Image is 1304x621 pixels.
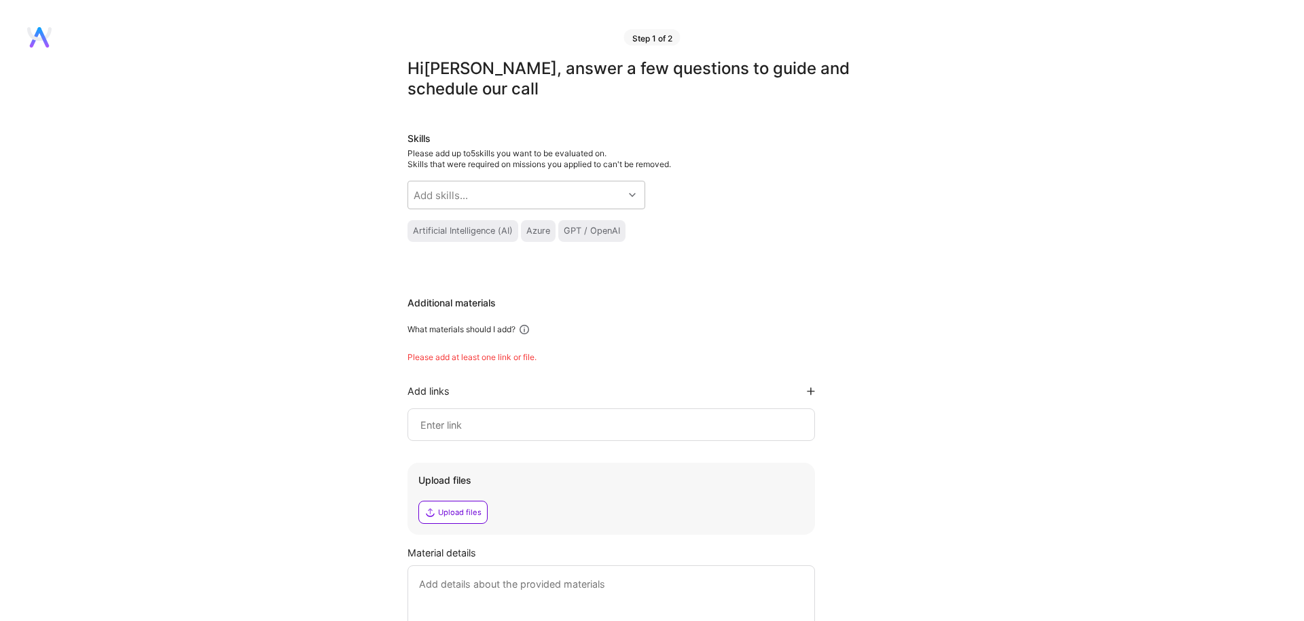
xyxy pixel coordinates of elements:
span: Skills that were required on missions you applied to can't be removed. [407,159,671,169]
div: Upload files [418,474,804,487]
i: icon Upload2 [424,507,435,518]
div: Additional materials [407,296,883,310]
div: Upload files [438,507,482,518]
div: What materials should I add? [407,324,515,335]
i: icon PlusBlackFlat [807,387,815,395]
div: Please add at least one link or file. [407,352,883,363]
div: Step 1 of 2 [624,29,681,46]
div: Hi [PERSON_NAME] , answer a few questions to guide and schedule our call [407,58,883,99]
div: Skills [407,132,883,145]
i: icon Chevron [629,192,636,198]
div: Azure [526,226,550,236]
div: Artificial Intelligence (AI) [413,226,513,236]
input: Enter link [419,416,803,433]
div: Please add up to 5 skills you want to be evaluated on. [407,148,883,170]
div: Add links [407,385,450,397]
div: Material details [407,546,883,560]
i: icon Info [518,323,530,336]
div: Add skills... [414,188,468,202]
div: GPT / OpenAI [564,226,620,236]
